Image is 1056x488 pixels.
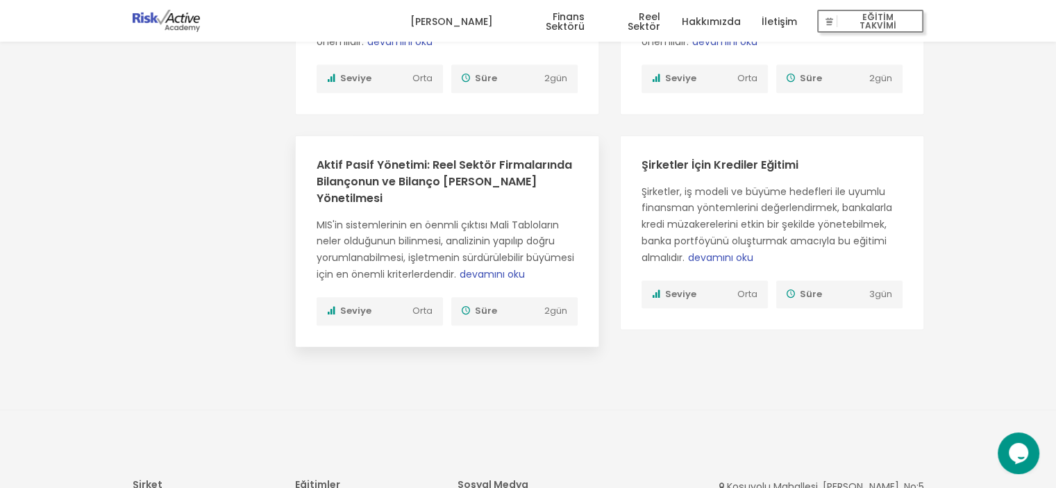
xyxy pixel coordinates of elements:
button: EĞİTİM TAKVİMİ [817,10,923,33]
span: Orta [412,71,433,86]
span: Seviye [652,287,734,302]
span: 2 gün [869,71,892,86]
span: Seviye [327,71,409,86]
span: devamını oku [688,251,753,264]
a: EĞİTİM TAKVİMİ [817,1,923,42]
iframe: chat widget [998,432,1042,474]
span: Süre [462,71,541,86]
a: Aktif Pasif Yönetimi: Reel Sektör Firmalarında Bilançonun ve Bilanço [PERSON_NAME] Yönetilmesi [317,157,572,206]
a: İletişim [761,1,796,42]
span: devamını oku [692,35,757,49]
span: Süre [787,71,866,86]
span: Orta [737,71,757,86]
span: Süre [462,304,541,319]
span: devamını oku [367,35,433,49]
a: Finans Sektörü [513,1,585,42]
span: Orta [412,304,433,319]
span: 2 gün [544,304,567,319]
a: Şirketler İçin Krediler Eğitimi [642,157,798,173]
span: Şirketler, iş modeli ve büyüme hedefleri ile uyumlu finansman yöntemlerini değerlendirmek, bankal... [642,185,892,264]
span: Seviye [327,304,409,319]
img: logo-dark.png [133,10,201,32]
a: Hakkımızda [681,1,740,42]
span: 3 gün [869,287,892,302]
a: [PERSON_NAME] [410,1,492,42]
span: 2 gün [544,71,567,86]
span: devamını oku [460,267,525,281]
span: EĞİTİM TAKVİMİ [837,12,918,31]
span: MIS'in sistemlerinin en öenmli çıktısı Mali Tabloların neler olduğunun bilinmesi, analizinin yapı... [317,218,574,281]
span: Süre [787,287,866,302]
span: Orta [737,287,757,302]
a: Reel Sektör [605,1,660,42]
span: Seviye [652,71,734,86]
